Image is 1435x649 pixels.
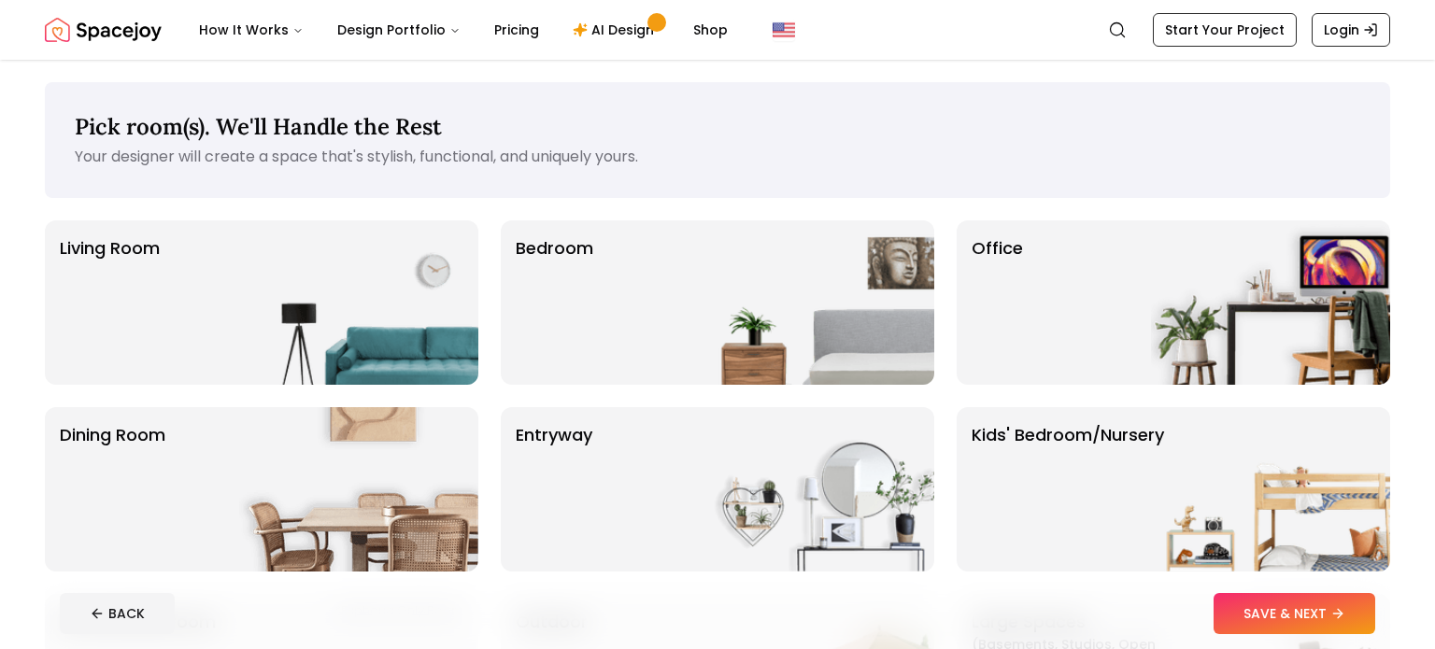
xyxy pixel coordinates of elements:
[184,11,743,49] nav: Main
[239,220,478,385] img: Living Room
[972,422,1164,557] p: Kids' Bedroom/Nursery
[516,235,593,370] p: Bedroom
[184,11,319,49] button: How It Works
[239,407,478,571] img: Dining Room
[558,11,675,49] a: AI Design
[60,422,165,557] p: Dining Room
[45,11,162,49] a: Spacejoy
[972,235,1023,370] p: Office
[1214,593,1375,634] button: SAVE & NEXT
[695,220,934,385] img: Bedroom
[1312,13,1390,47] a: Login
[1153,13,1297,47] a: Start Your Project
[75,146,1360,168] p: Your designer will create a space that's stylish, functional, and uniquely yours.
[1151,407,1390,571] img: Kids' Bedroom/Nursery
[45,11,162,49] img: Spacejoy Logo
[516,422,592,557] p: entryway
[479,11,554,49] a: Pricing
[75,112,442,141] span: Pick room(s). We'll Handle the Rest
[322,11,476,49] button: Design Portfolio
[60,593,175,634] button: BACK
[695,407,934,571] img: entryway
[60,235,160,370] p: Living Room
[1151,220,1390,385] img: Office
[678,11,743,49] a: Shop
[773,19,795,41] img: United States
